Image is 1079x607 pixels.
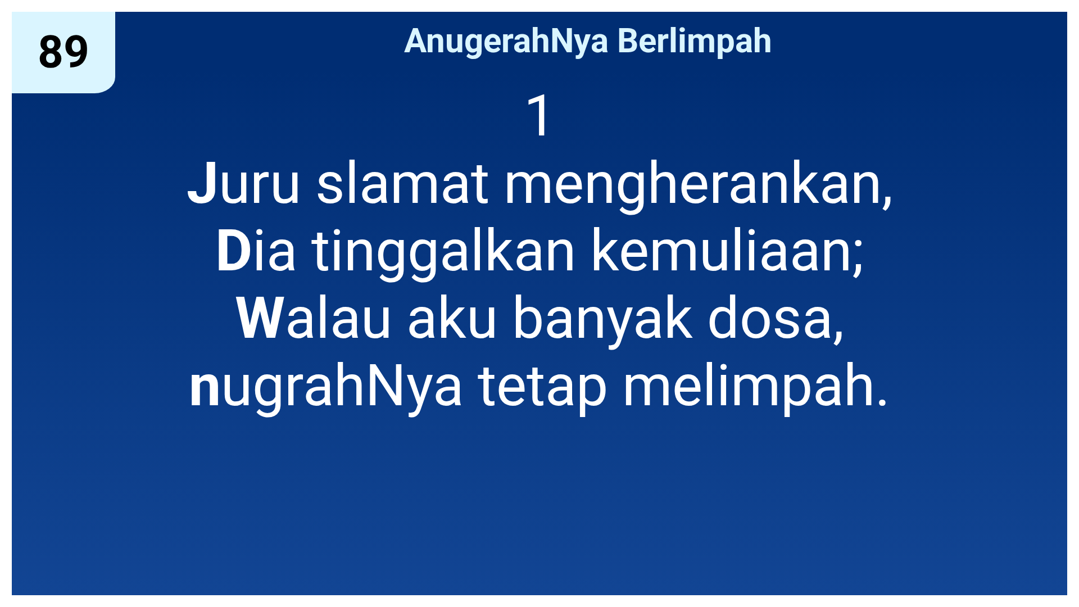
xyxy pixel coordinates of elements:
b: D [215,217,252,284]
b: W [235,284,285,352]
span: 89 [38,26,89,79]
span: 1 uru slamat mengherankan, ia tinggalkan kemuliaan; alau aku banyak dosa, ugrahNya tetap melimpah. [187,82,893,419]
span: AnugerahNya Berlimpah [404,21,772,61]
b: J [187,150,219,217]
b: n [189,352,221,419]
